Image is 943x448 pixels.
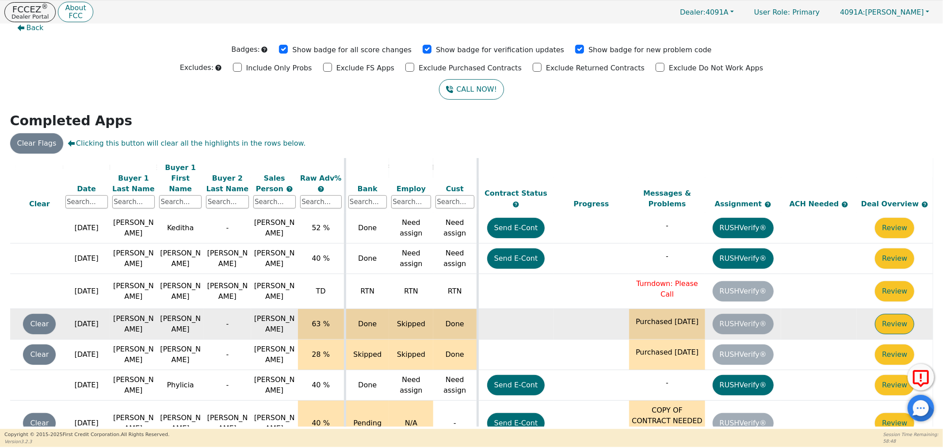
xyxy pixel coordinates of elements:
[204,274,251,309] td: [PERSON_NAME]
[110,309,157,340] td: [PERSON_NAME]
[345,274,389,309] td: RTN
[254,249,295,268] span: [PERSON_NAME]
[65,12,86,19] p: FCC
[58,2,93,23] a: AboutFCC
[10,113,133,128] strong: Completed Apps
[204,401,251,446] td: [PERSON_NAME]
[831,5,939,19] button: 4091A:[PERSON_NAME]
[204,309,251,340] td: -
[157,401,204,446] td: [PERSON_NAME]
[875,248,914,269] button: Review
[63,243,110,274] td: [DATE]
[65,4,86,12] p: About
[680,8,706,16] span: Dealer:
[110,340,157,370] td: [PERSON_NAME]
[389,340,433,370] td: Skipped
[63,401,110,446] td: [DATE]
[435,195,474,209] input: Search...
[63,274,110,309] td: [DATE]
[336,63,395,73] p: Exclude FS Apps
[312,224,330,232] span: 52 %
[254,282,295,301] span: [PERSON_NAME]
[487,248,545,269] button: Send E-Cont
[345,243,389,274] td: Done
[671,5,743,19] button: Dealer:4091A
[312,419,330,427] span: 40 %
[204,370,251,401] td: -
[157,340,204,370] td: [PERSON_NAME]
[631,278,703,300] p: Turndown: Please Call
[588,45,712,55] p: Show badge for new problem code
[631,347,703,358] p: Purchased [DATE]
[745,4,828,21] a: User Role: Primary
[345,370,389,401] td: Done
[631,317,703,327] p: Purchased [DATE]
[345,340,389,370] td: Skipped
[254,413,295,433] span: [PERSON_NAME]
[680,8,729,16] span: 4091A
[157,243,204,274] td: [PERSON_NAME]
[389,309,433,340] td: Skipped
[433,340,477,370] td: Done
[256,174,286,193] span: Sales Person
[389,370,433,401] td: Need assign
[110,243,157,274] td: [PERSON_NAME]
[883,431,939,438] p: Session Time Remaining:
[121,432,169,437] span: All Rights Reserved.
[908,364,934,390] button: Report Error to FCC
[300,174,342,182] span: Raw Adv%
[23,314,56,334] button: Clear
[63,213,110,243] td: [DATE]
[206,195,248,209] input: Search...
[4,2,56,22] a: FCCEZ®Dealer Portal
[11,14,49,19] p: Dealer Portal
[231,44,260,55] p: Badges:
[754,8,790,16] span: User Role :
[631,188,703,209] div: Messages & Problems
[206,173,248,194] div: Buyer 2 Last Name
[433,213,477,243] td: Need assign
[391,183,431,194] div: Employ
[345,309,389,340] td: Done
[10,18,51,38] button: Back
[246,63,312,73] p: Include Only Probs
[389,213,433,243] td: Need assign
[110,213,157,243] td: [PERSON_NAME]
[875,281,914,301] button: Review
[65,195,108,209] input: Search...
[254,345,295,364] span: [PERSON_NAME]
[254,375,295,394] span: [PERSON_NAME]
[487,218,545,238] button: Send E-Cont
[631,251,703,262] p: -
[669,63,763,73] p: Exclude Do Not Work Apps
[63,309,110,340] td: [DATE]
[433,243,477,274] td: Need assign
[4,431,169,439] p: Copyright © 2015- 2025 First Credit Corporation.
[42,3,48,11] sup: ®
[840,8,924,16] span: [PERSON_NAME]
[68,138,305,149] span: Clicking this button will clear all the highlights in the rows below.
[63,370,110,401] td: [DATE]
[316,287,326,295] span: TD
[312,350,330,359] span: 28 %
[18,199,61,209] div: Clear
[112,173,155,194] div: Buyer 1 Last Name
[110,274,157,309] td: [PERSON_NAME]
[312,381,330,389] span: 40 %
[745,4,828,21] p: Primary
[631,378,703,388] p: -
[23,344,56,365] button: Clear
[861,200,928,208] span: Deal Overview
[345,401,389,446] td: Pending
[436,45,564,55] p: Show badge for verification updates
[546,63,645,73] p: Exclude Returned Contracts
[419,63,522,73] p: Exclude Purchased Contracts
[254,314,295,333] span: [PERSON_NAME]
[157,370,204,401] td: Phylicia
[157,309,204,340] td: [PERSON_NAME]
[485,189,547,197] span: Contract Status
[875,413,914,433] button: Review
[439,79,504,100] a: CALL NOW!
[389,274,433,309] td: RTN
